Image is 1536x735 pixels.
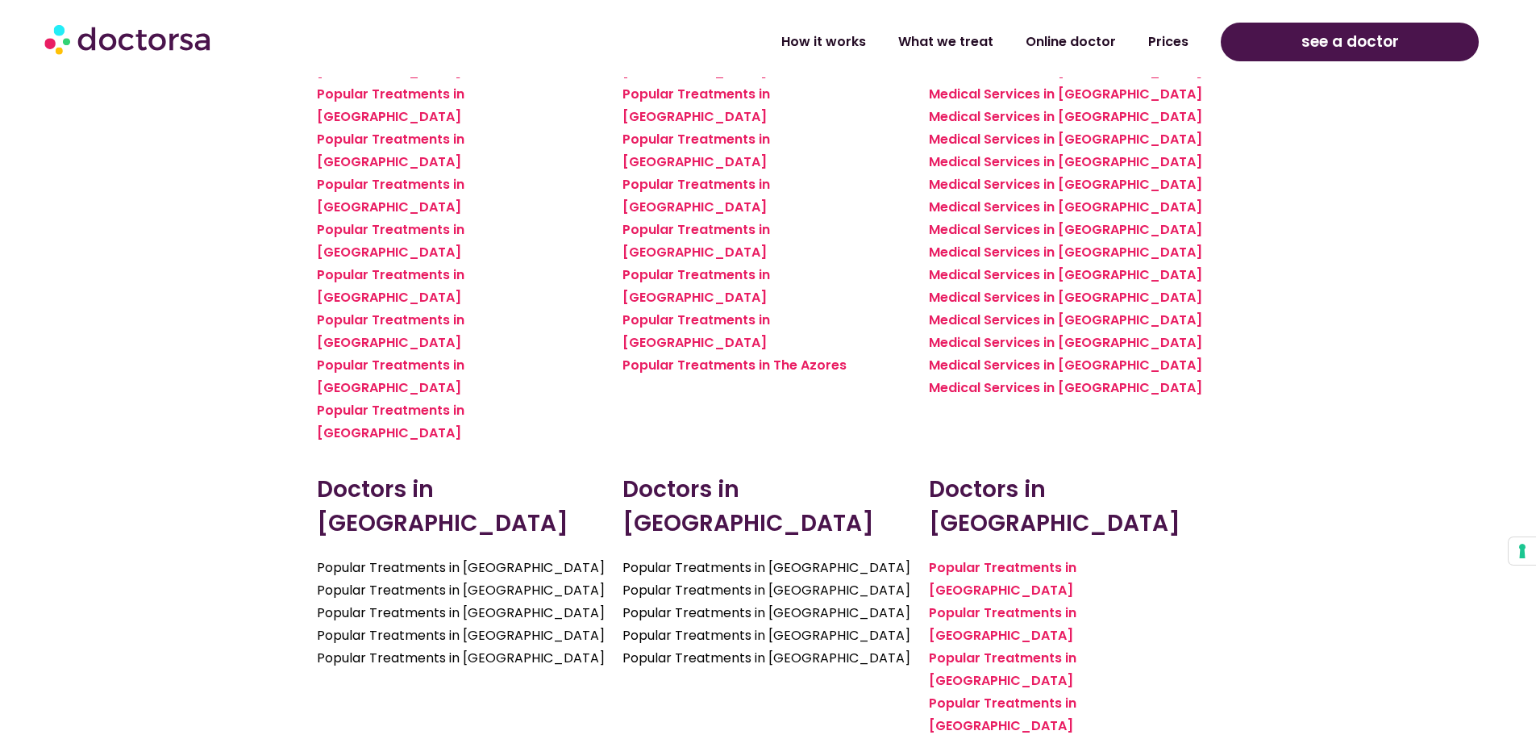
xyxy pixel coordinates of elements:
a: Medical Services in [GEOGRAPHIC_DATA] [929,175,1202,194]
a: Medical Services in [GEOGRAPHIC_DATA] [929,130,1202,148]
a: Popular Treatments in [GEOGRAPHIC_DATA] [622,85,770,126]
a: Popular Treatments in [GEOGRAPHIC_DATA] [622,130,770,171]
p: Popular Treatments in [GEOGRAPHIC_DATA] Popular Treatments in [GEOGRAPHIC_DATA] Popular Treatment... [622,557,913,670]
a: Medical Services in [GEOGRAPHIC_DATA] [929,311,1202,329]
a: Popular Treatments in [GEOGRAPHIC_DATA] [317,311,464,352]
p: Popular Treatments in [GEOGRAPHIC_DATA] Popular Treatments in [GEOGRAPHIC_DATA] Popular Treatment... [317,557,607,670]
h2: Doctors in [GEOGRAPHIC_DATA] [622,473,913,541]
h2: Doctors in [GEOGRAPHIC_DATA] [929,473,1219,541]
a: Medical Services in [GEOGRAPHIC_DATA] [929,220,1202,239]
a: Popular Treatments in [GEOGRAPHIC_DATA] [622,220,770,261]
a: Popular Treatments in [GEOGRAPHIC_DATA] [317,401,464,442]
a: Prices [1132,23,1205,61]
a: Online doctor [1009,23,1132,61]
a: Popular Treatments in The Azores [622,356,847,374]
a: Popular Treatments in [GEOGRAPHIC_DATA] [929,558,1076,599]
a: Medical Services in [GEOGRAPHIC_DATA] [929,265,1202,284]
a: Popular Treatments in [GEOGRAPHIC_DATA] [622,265,770,307]
a: How it works [765,23,882,61]
a: What we treat [882,23,1009,61]
a: Medical Services in [GEOGRAPHIC_DATA] [929,107,1202,126]
nav: Menu [397,23,1205,61]
a: see a doctor [1221,23,1479,61]
a: Popular Treatments in [GEOGRAPHIC_DATA] [622,175,770,216]
a: Popular Treatments in [GEOGRAPHIC_DATA] [317,85,464,126]
a: Medical Services in [GEOGRAPHIC_DATA] [929,356,1202,374]
span: see a doctor [1301,29,1399,55]
a: Popular Treatments in [GEOGRAPHIC_DATA] [622,311,770,352]
a: Medical Services in [GEOGRAPHIC_DATA] [929,378,1202,397]
a: Popular Treatments in [GEOGRAPHIC_DATA] [317,175,464,216]
a: Popular Treatments in [GEOGRAPHIC_DATA] [317,220,464,261]
a: Medical Services in [GEOGRAPHIC_DATA] [929,243,1202,261]
a: Popular Treatments in [GEOGRAPHIC_DATA] [317,356,464,397]
a: Popular Treatments in [GEOGRAPHIC_DATA] [929,603,1076,645]
button: Your consent preferences for tracking technologies [1509,537,1536,565]
a: Medical Services in [GEOGRAPHIC_DATA] [929,333,1202,352]
a: Popular Treatments in [GEOGRAPHIC_DATA] [929,694,1076,735]
a: Medical Services in [GEOGRAPHIC_DATA] [929,198,1202,216]
a: Popular Treatments in [GEOGRAPHIC_DATA] [317,265,464,307]
a: Popular Treatments in [GEOGRAPHIC_DATA] [929,649,1076,690]
a: Medical Services in [GEOGRAPHIC_DATA] [929,152,1202,171]
a: Medical Services in [GEOGRAPHIC_DATA] [929,85,1202,103]
a: Medical Services in [GEOGRAPHIC_DATA] [929,288,1202,307]
a: Popular Treatments in [GEOGRAPHIC_DATA] [317,130,464,171]
h2: Doctors in [GEOGRAPHIC_DATA] [317,473,607,541]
